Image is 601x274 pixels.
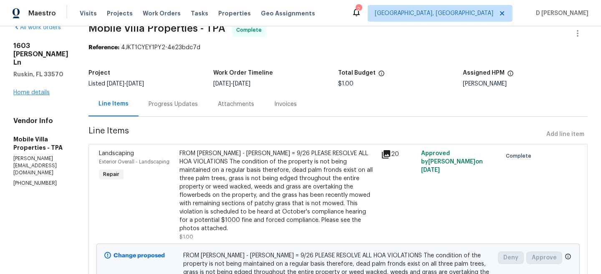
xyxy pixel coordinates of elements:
h5: Mobile Villa Properties - TPA [13,135,68,152]
div: FROM [PERSON_NAME] - [PERSON_NAME] = 9/26 PLEASE RESOLVE ALL HOA VIOLATIONS The condition of the ... [179,149,376,233]
span: [DATE] [126,81,144,87]
h5: Assigned HPM [463,70,505,76]
div: Progress Updates [149,100,198,108]
span: Projects [107,9,133,18]
span: Work Orders [143,9,181,18]
div: 4JKT1CYEY1PY2-4e23bdc7d [88,43,588,52]
div: 2 [356,5,361,13]
span: Exterior Overall - Landscaping [99,159,169,164]
b: Reference: [88,45,119,50]
div: 20 [381,149,416,159]
h5: Total Budget [338,70,376,76]
span: Properties [218,9,251,18]
span: [DATE] [213,81,231,87]
span: Maestro [28,9,56,18]
span: Complete [506,152,535,160]
div: Line Items [98,100,129,108]
div: Attachments [218,100,254,108]
span: [DATE] [107,81,124,87]
h5: Ruskin, FL 33570 [13,70,68,78]
div: Invoices [274,100,297,108]
span: - [213,81,250,87]
span: [DATE] [421,167,440,173]
a: Home details [13,90,50,96]
span: Visits [80,9,97,18]
span: $1.00 [338,81,354,87]
div: [PERSON_NAME] [463,81,588,87]
span: [DATE] [233,81,250,87]
span: The total cost of line items that have been proposed by Opendoor. This sum includes line items th... [378,70,385,81]
span: Only a market manager or an area construction manager can approve [565,253,571,262]
h5: Work Order Timeline [213,70,273,76]
span: Complete [236,26,265,34]
h2: 1603 [PERSON_NAME] Ln [13,42,68,67]
h4: Vendor Info [13,117,68,125]
span: Line Items [88,127,543,142]
a: All work orders [13,25,61,30]
span: - [107,81,144,87]
span: The hpm assigned to this work order. [507,70,514,81]
span: $1.00 [179,234,193,239]
span: [GEOGRAPHIC_DATA], [GEOGRAPHIC_DATA] [375,9,493,18]
span: Landscaping [99,151,134,156]
span: Tasks [191,10,208,16]
span: Repair [100,170,123,178]
span: D [PERSON_NAME] [533,9,588,18]
b: Change proposed [114,253,165,259]
span: Mobile Villa Properties - TPA [88,23,225,33]
button: Approve [526,251,562,264]
button: Deny [498,251,524,264]
h5: Project [88,70,110,76]
p: [PHONE_NUMBER] [13,180,68,187]
span: Listed [88,81,144,87]
p: [PERSON_NAME][EMAIL_ADDRESS][DOMAIN_NAME] [13,155,68,176]
span: Approved by [PERSON_NAME] on [421,151,483,173]
span: Geo Assignments [261,9,315,18]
